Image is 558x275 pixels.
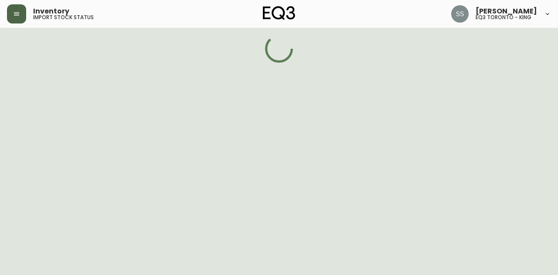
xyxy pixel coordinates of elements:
img: logo [263,6,295,20]
h5: eq3 toronto - king [476,15,531,20]
span: [PERSON_NAME] [476,8,537,15]
img: f1b6f2cda6f3b51f95337c5892ce6799 [451,5,469,23]
h5: import stock status [33,15,94,20]
span: Inventory [33,8,69,15]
